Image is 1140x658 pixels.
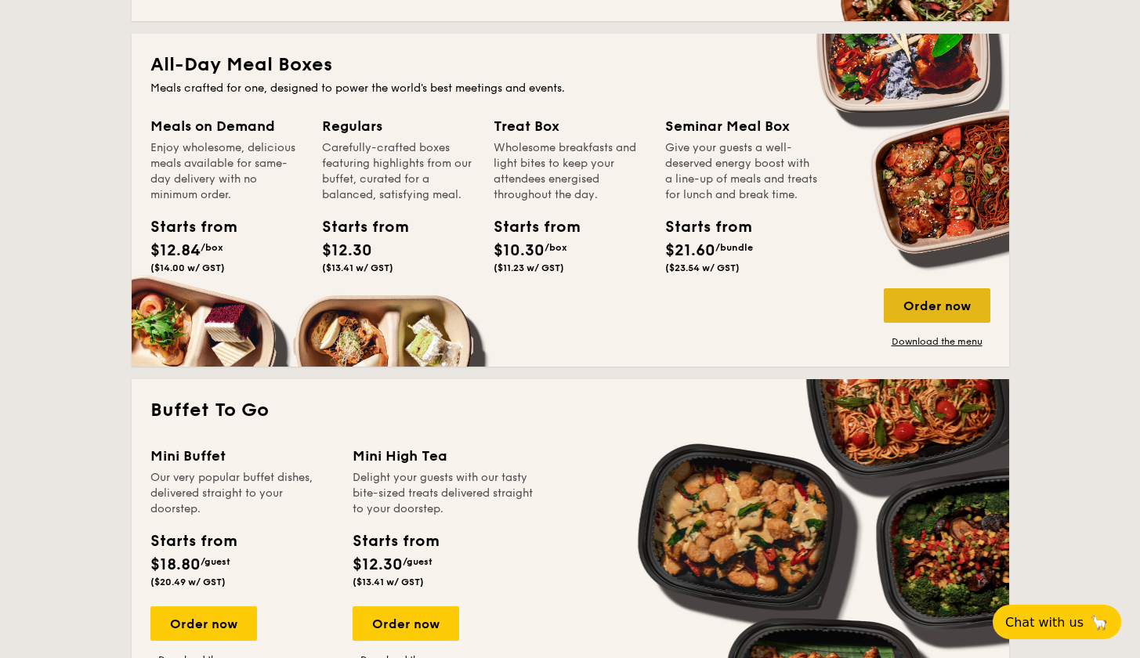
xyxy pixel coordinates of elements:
div: Starts from [494,215,564,239]
span: 🦙 [1090,613,1109,631]
span: /box [545,242,567,253]
span: ($23.54 w/ GST) [665,262,740,273]
div: Give your guests a well-deserved energy boost with a line-up of meals and treats for lunch and br... [665,140,818,203]
span: $12.30 [322,241,372,260]
div: Mini Buffet [150,445,334,467]
span: ($20.49 w/ GST) [150,577,226,587]
span: $12.30 [353,555,403,574]
div: Seminar Meal Box [665,115,818,137]
div: Starts from [665,215,736,239]
div: Regulars [322,115,475,137]
div: Starts from [322,215,393,239]
div: Carefully-crafted boxes featuring highlights from our buffet, curated for a balanced, satisfying ... [322,140,475,203]
span: /guest [403,556,432,567]
div: Our very popular buffet dishes, delivered straight to your doorstep. [150,470,334,517]
div: Starts from [150,215,221,239]
h2: Buffet To Go [150,398,990,423]
span: $21.60 [665,241,715,260]
span: /bundle [715,242,753,253]
span: $10.30 [494,241,545,260]
span: $18.80 [150,555,201,574]
h2: All-Day Meal Boxes [150,52,990,78]
span: ($13.41 w/ GST) [353,577,424,587]
a: Download the menu [884,335,990,348]
span: /guest [201,556,230,567]
div: Order now [353,606,459,641]
span: $12.84 [150,241,201,260]
div: Wholesome breakfasts and light bites to keep your attendees energised throughout the day. [494,140,646,203]
div: Starts from [353,530,438,553]
div: Meals crafted for one, designed to power the world's best meetings and events. [150,81,990,96]
span: Chat with us [1005,615,1084,630]
div: Starts from [150,530,236,553]
div: Order now [150,606,257,641]
span: ($11.23 w/ GST) [494,262,564,273]
div: Mini High Tea [353,445,536,467]
div: Order now [884,288,990,323]
span: ($14.00 w/ GST) [150,262,225,273]
div: Enjoy wholesome, delicious meals available for same-day delivery with no minimum order. [150,140,303,203]
span: ($13.41 w/ GST) [322,262,393,273]
div: Treat Box [494,115,646,137]
span: /box [201,242,223,253]
button: Chat with us🦙 [993,605,1121,639]
div: Meals on Demand [150,115,303,137]
div: Delight your guests with our tasty bite-sized treats delivered straight to your doorstep. [353,470,536,517]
